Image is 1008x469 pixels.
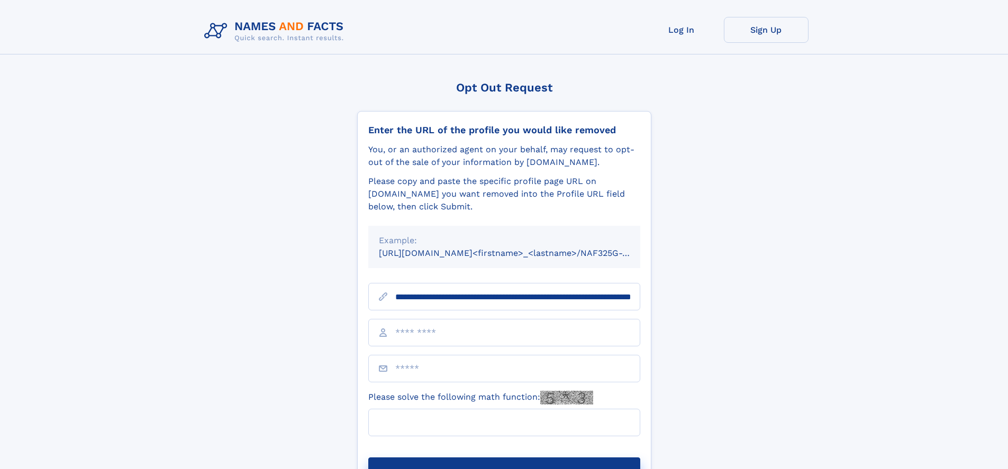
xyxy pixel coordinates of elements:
[639,17,724,43] a: Log In
[368,175,640,213] div: Please copy and paste the specific profile page URL on [DOMAIN_NAME] you want removed into the Pr...
[357,81,651,94] div: Opt Out Request
[379,234,630,247] div: Example:
[368,124,640,136] div: Enter the URL of the profile you would like removed
[368,391,593,404] label: Please solve the following math function:
[724,17,809,43] a: Sign Up
[200,17,352,45] img: Logo Names and Facts
[379,248,660,258] small: [URL][DOMAIN_NAME]<firstname>_<lastname>/NAF325G-xxxxxxxx
[368,143,640,169] div: You, or an authorized agent on your behalf, may request to opt-out of the sale of your informatio...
